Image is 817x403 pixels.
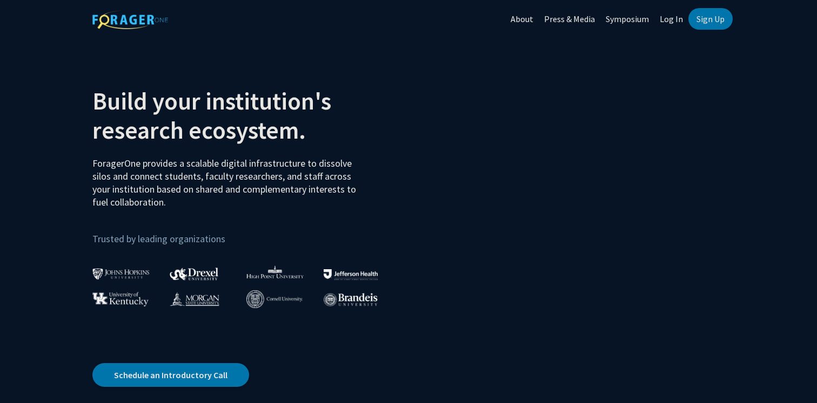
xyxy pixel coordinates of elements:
img: Johns Hopkins University [92,268,150,279]
img: Brandeis University [324,293,378,306]
a: Opens in a new tab [92,363,249,387]
img: Cornell University [246,290,303,308]
img: High Point University [246,265,304,278]
img: University of Kentucky [92,292,149,306]
p: ForagerOne provides a scalable digital infrastructure to dissolve silos and connect students, fac... [92,149,364,209]
a: Sign Up [688,8,733,30]
img: Thomas Jefferson University [324,269,378,279]
img: Morgan State University [170,292,219,306]
h2: Build your institution's research ecosystem. [92,86,400,145]
p: Trusted by leading organizations [92,217,400,247]
img: Drexel University [170,268,218,280]
img: ForagerOne Logo [92,10,168,29]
